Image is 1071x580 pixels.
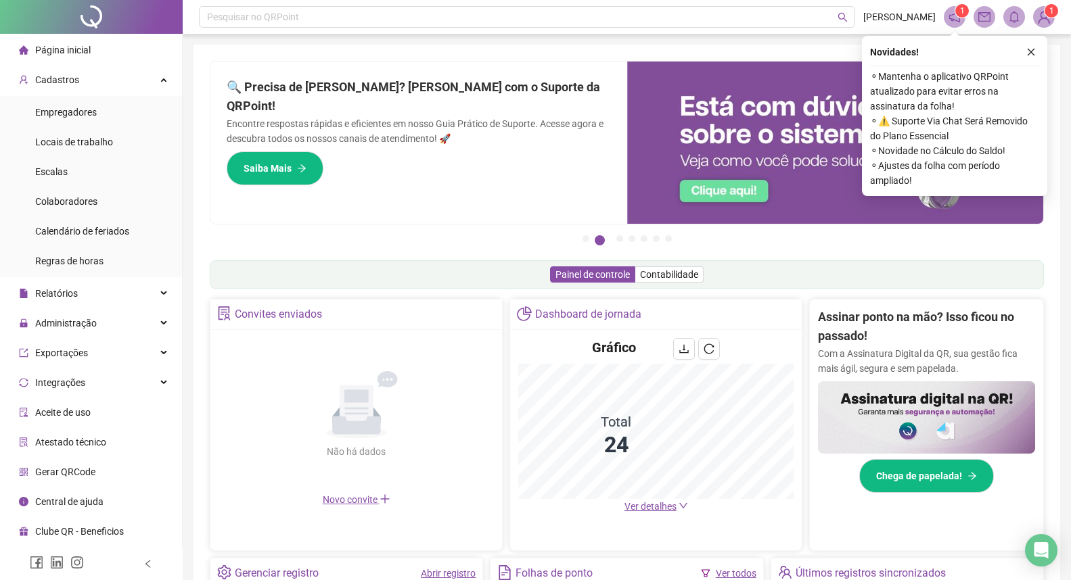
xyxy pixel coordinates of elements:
[679,343,689,354] span: download
[35,496,104,507] span: Central de ajuda
[640,269,698,280] span: Contabilidade
[217,565,231,579] span: setting
[70,556,84,569] span: instagram
[1026,47,1036,57] span: close
[960,6,965,16] span: 1
[497,565,511,579] span: file-text
[876,468,962,483] span: Chega de papelada!
[870,69,1039,114] span: ⚬ Mantenha o aplicativo QRPoint atualizado para evitar erros na assinatura da folha!
[323,494,390,505] span: Novo convite
[35,377,85,388] span: Integrações
[35,137,113,147] span: Locais de trabalho
[35,288,78,299] span: Relatórios
[30,556,43,569] span: facebook
[35,256,104,266] span: Regras de horas
[704,343,714,354] span: reload
[679,501,688,510] span: down
[35,526,124,537] span: Clube QR - Beneficios
[665,235,672,242] button: 7
[35,466,95,477] span: Gerar QRCode
[294,444,419,459] div: Não há dados
[641,235,647,242] button: 5
[19,289,28,298] span: file
[227,151,323,185] button: Saiba Mais
[955,4,969,18] sup: 1
[592,338,636,357] h4: Gráfico
[870,158,1039,188] span: ⚬ Ajustes da folha com período ampliado!
[35,166,68,177] span: Escalas
[818,381,1035,454] img: banner%2F02c71560-61a6-44d4-94b9-c8ab97240462.png
[629,235,635,242] button: 4
[19,527,28,536] span: gift
[1045,4,1058,18] sup: Atualize o seu contato no menu Meus Dados
[244,161,292,176] span: Saiba Mais
[624,501,688,512] a: Ver detalhes down
[1025,534,1057,566] div: Open Intercom Messenger
[624,501,677,512] span: Ver detalhes
[19,348,28,358] span: export
[535,303,641,326] div: Dashboard de jornada
[35,45,91,55] span: Página inicial
[35,407,91,418] span: Aceite de uso
[143,559,153,569] span: left
[653,235,660,242] button: 6
[778,565,792,579] span: team
[50,556,64,569] span: linkedin
[978,11,990,23] span: mail
[19,497,28,506] span: info-circle
[35,226,129,237] span: Calendário de feriados
[859,459,994,493] button: Chega de papelada!
[616,235,623,242] button: 3
[555,269,630,280] span: Painel de controle
[1008,11,1020,23] span: bell
[870,114,1039,143] span: ⚬ ⚠️ Suporte Via Chat Será Removido do Plano Essencial
[870,45,919,59] span: Novidades !
[297,164,306,173] span: arrow-right
[19,378,28,387] span: sync
[967,471,977,481] span: arrow-right
[35,107,97,118] span: Empregadores
[35,318,97,329] span: Administração
[863,9,936,24] span: [PERSON_NAME]
[19,467,28,477] span: qrcode
[217,306,231,320] span: solution
[35,347,88,358] span: Exportações
[716,568,756,579] a: Ver todos
[583,235,589,242] button: 1
[19,45,28,55] span: home
[1049,6,1054,16] span: 1
[19,437,28,447] span: solution
[870,143,1039,158] span: ⚬ Novidade no Cálculo do Saldo!
[818,346,1035,376] p: Com a Assinatura Digital da QR, sua gestão fica mais ágil, segura e sem papelada.
[517,306,531,320] span: pie-chart
[35,196,97,207] span: Colaboradores
[35,437,106,448] span: Atestado técnico
[19,408,28,417] span: audit
[421,568,476,579] a: Abrir registro
[838,12,848,22] span: search
[227,116,611,146] p: Encontre respostas rápidas e eficientes em nosso Guia Prático de Suporte. Acesse agora e descubra...
[380,493,390,504] span: plus
[701,569,710,578] span: filter
[1034,7,1054,27] img: 21729
[19,75,28,84] span: user-add
[35,74,79,85] span: Cadastros
[595,235,605,245] button: 2
[235,303,322,326] div: Convites enviados
[19,318,28,328] span: lock
[227,78,611,116] h2: 🔍 Precisa de [PERSON_NAME]? [PERSON_NAME] com o Suporte da QRPoint!
[627,62,1044,224] img: banner%2F0cf4e1f0-cb71-40ef-aa93-44bd3d4ee559.png
[949,11,961,23] span: notification
[818,308,1035,346] h2: Assinar ponto na mão? Isso ficou no passado!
